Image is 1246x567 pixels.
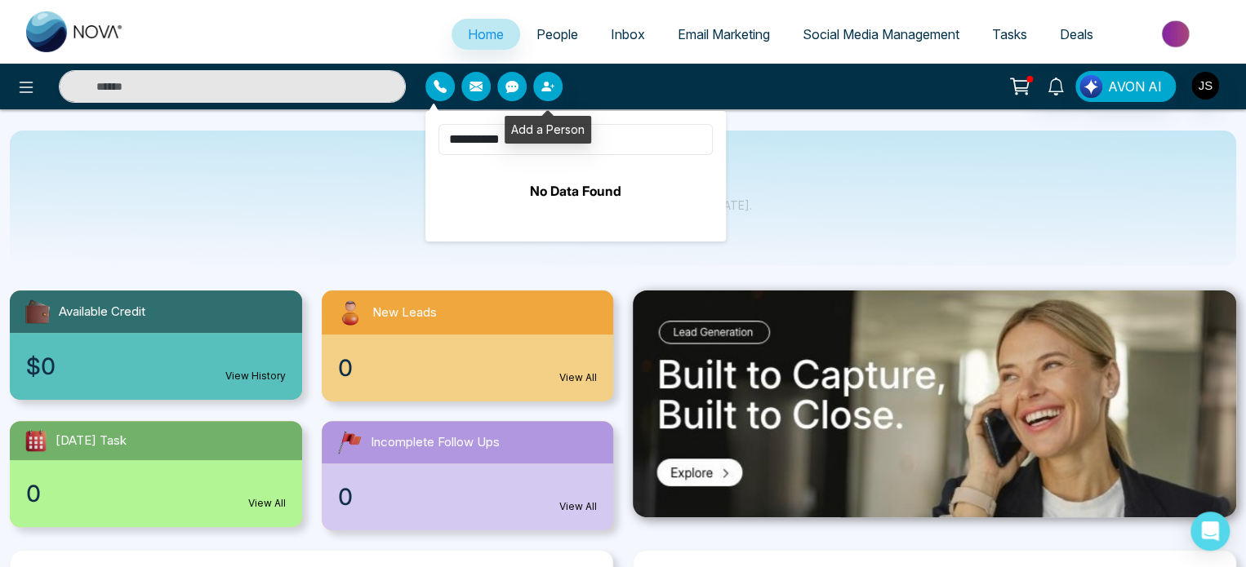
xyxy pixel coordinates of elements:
[338,480,353,514] span: 0
[530,183,621,199] b: No Data Found
[594,19,661,50] a: Inbox
[678,26,770,42] span: Email Marketing
[611,26,645,42] span: Inbox
[1118,16,1236,52] img: Market-place.gif
[559,370,597,385] a: View All
[786,19,976,50] a: Social Media Management
[536,26,578,42] span: People
[559,499,597,514] a: View All
[26,11,124,52] img: Nova CRM Logo
[26,476,41,511] span: 0
[661,19,786,50] a: Email Marketing
[505,116,591,144] div: Add a Person
[803,26,959,42] span: Social Media Management
[335,427,364,457] img: followUps.svg
[1191,72,1219,100] img: User Avatar
[520,19,594,50] a: People
[468,26,504,42] span: Home
[335,297,366,328] img: newLeads.svg
[312,421,624,530] a: Incomplete Follow Ups0View All
[338,351,353,385] span: 0
[26,349,56,383] span: $0
[248,496,286,511] a: View All
[1060,26,1093,42] span: Deals
[992,26,1027,42] span: Tasks
[633,290,1236,517] img: .
[1108,77,1162,96] span: AVON AI
[976,19,1044,50] a: Tasks
[23,297,52,326] img: availableCredit.svg
[1044,19,1110,50] a: Deals
[1190,512,1230,551] div: Open Intercom Messenger
[1075,71,1176,102] button: AVON AI
[59,303,145,321] span: Available Credit
[1079,75,1102,98] img: Lead Flow
[371,433,500,452] span: Incomplete Follow Ups
[56,432,127,450] span: [DATE] Task
[23,427,49,454] img: todayTask.svg
[372,303,437,322] span: New Leads
[312,290,624,401] a: New Leads0View All
[452,19,520,50] a: Home
[225,369,286,383] a: View History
